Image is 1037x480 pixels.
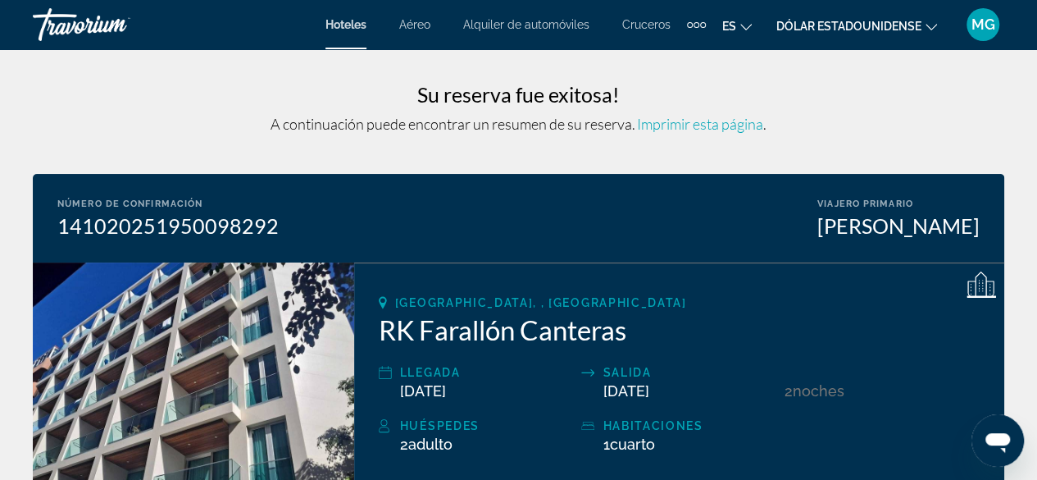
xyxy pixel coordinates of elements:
span: [DATE] [400,382,446,400]
button: Cambiar idioma [722,14,752,38]
a: Hoteles [325,18,366,31]
span: noches [793,382,844,400]
div: [PERSON_NAME] [817,213,980,238]
a: Cruceros [622,18,671,31]
span: Imprimir esta página [637,115,763,133]
font: MG [971,16,995,33]
a: Alquiler de automóviles [463,18,589,31]
iframe: Botón para iniciar la ventana de mensajería [971,414,1024,467]
span: A continuación puede encontrar un resumen de su reserva. [271,115,635,133]
div: habitaciones [603,416,776,436]
span: . [637,115,766,133]
span: Cuarto [609,436,654,453]
h2: RK Farallón Canteras [379,313,980,346]
h3: Su reserva fue exitosa! [33,82,1004,107]
span: 2 [785,382,793,400]
font: es [722,20,736,33]
span: Adulto [408,436,453,453]
div: Número de confirmación [57,199,279,209]
span: 2 [400,436,453,453]
div: Salida [603,363,776,382]
button: Elementos de navegación adicionales [687,11,706,38]
div: 141020251950098292 [57,213,279,238]
font: Dólar estadounidense [776,20,921,33]
div: Viajero primario [817,199,980,209]
button: Menú de usuario [962,7,1004,42]
button: Cambiar moneda [776,14,937,38]
a: Travorium [33,3,197,46]
span: [DATE] [603,382,648,400]
div: Huéspedes [400,416,574,436]
span: [GEOGRAPHIC_DATA], , [GEOGRAPHIC_DATA] [395,296,687,309]
a: Aéreo [399,18,430,31]
div: Llegada [400,363,574,382]
span: 1 [603,436,654,453]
